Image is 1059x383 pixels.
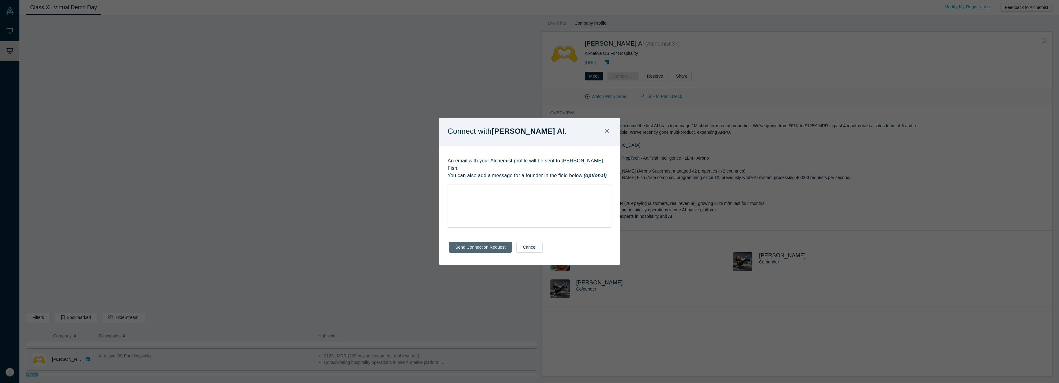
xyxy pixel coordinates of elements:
[516,242,543,253] button: Cancel
[449,242,512,253] button: Send Connection Request
[492,127,565,135] strong: [PERSON_NAME] AI
[584,173,607,178] strong: (optional)
[448,157,611,179] p: An email with your Alchemist profile will be sent to [PERSON_NAME] Fish. You can also add a messa...
[448,125,567,138] p: Connect with .
[448,185,611,228] div: rdw-wrapper
[601,125,614,138] button: Close
[452,187,607,193] div: rdw-editor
